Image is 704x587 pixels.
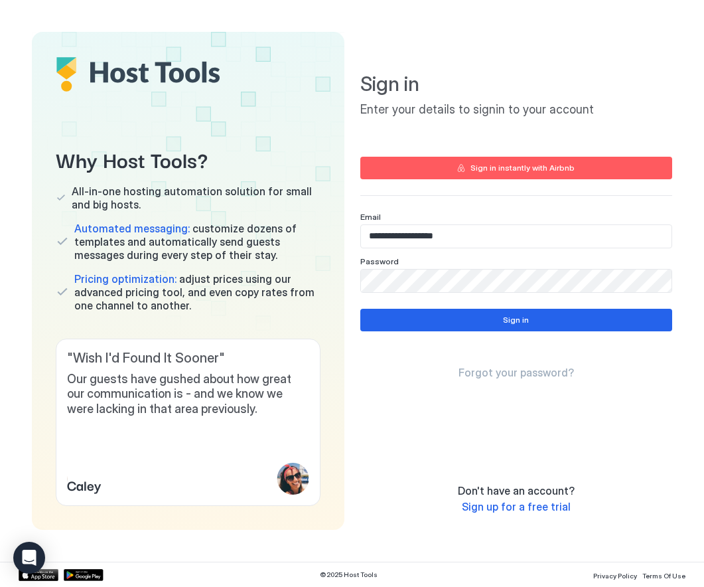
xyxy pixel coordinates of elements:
span: Terms Of Use [642,572,685,580]
div: profile [277,463,309,495]
span: Privacy Policy [593,572,637,580]
span: Forgot your password? [458,366,574,379]
a: Google Play Store [64,569,104,581]
span: © 2025 Host Tools [320,570,378,579]
span: Password [360,256,399,266]
a: Privacy Policy [593,568,637,582]
span: Caley [67,475,102,495]
span: adjust prices using our advanced pricing tool, and even copy rates from one channel to another. [74,272,320,312]
button: Sign in [360,309,673,331]
span: All-in-one hosting automation solution for small and big hosts. [72,185,320,211]
span: Why Host Tools? [56,144,320,174]
a: Forgot your password? [458,366,574,380]
span: Pricing optimization: [74,272,176,286]
input: Input Field [361,270,672,292]
span: " Wish I'd Found It Sooner " [67,350,309,367]
input: Input Field [361,225,672,248]
span: customize dozens of templates and automatically send guests messages during every step of their s... [74,222,320,262]
span: Our guests have gushed about how great our communication is - and we know we were lacking in that... [67,372,309,417]
span: Email [360,212,381,222]
div: Open Intercom Messenger [13,542,45,574]
a: App Store [19,569,58,581]
span: Don't have an account? [458,484,575,497]
span: Sign in [360,72,673,97]
span: Automated messaging: [74,222,190,235]
div: Sign in instantly with Airbnb [470,162,575,174]
button: Sign in instantly with Airbnb [360,157,673,179]
span: Enter your details to signin to your account [360,102,673,118]
a: Sign up for a free trial [462,500,571,514]
span: Sign up for a free trial [462,500,571,513]
a: Terms Of Use [642,568,685,582]
div: Sign in [503,314,529,326]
